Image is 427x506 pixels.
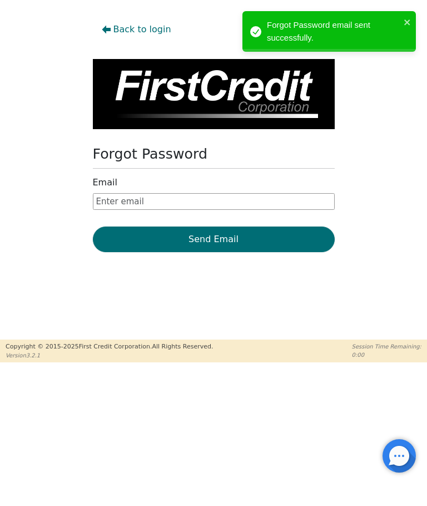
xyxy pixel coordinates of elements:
[352,342,421,351] p: Session Time Remaining:
[152,343,213,350] span: All Rights Reserved.
[93,177,117,188] h4: Email
[93,193,335,210] input: Enter email
[352,351,421,359] p: 0:00
[6,351,213,360] p: Version 3.2.1
[267,19,400,44] div: Forgot Password email sent successfully.
[113,23,171,36] span: Back to login
[93,59,335,129] img: logo-CMu_cnol.png
[404,16,411,28] button: close
[93,146,335,163] h1: Forgot Password
[93,17,180,42] button: Back to login
[6,342,213,352] p: Copyright © 2015- 2025 First Credit Corporation.
[93,227,335,252] button: Send Email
